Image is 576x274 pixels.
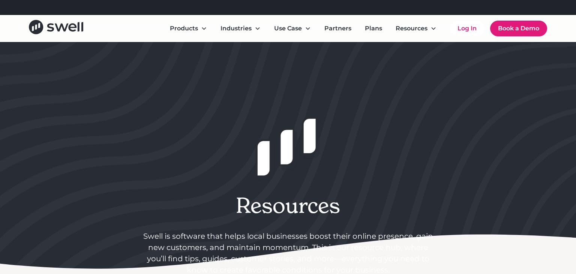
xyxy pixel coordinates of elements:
[359,21,388,36] a: Plans
[450,21,484,36] a: Log In
[157,193,419,218] h1: Resources
[490,21,547,36] a: Book a Demo
[29,20,83,37] a: home
[390,21,442,36] div: Resources
[164,21,213,36] div: Products
[318,21,357,36] a: Partners
[396,24,427,33] div: Resources
[274,24,302,33] div: Use Case
[220,24,252,33] div: Industries
[268,21,317,36] div: Use Case
[214,21,267,36] div: Industries
[170,24,198,33] div: Products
